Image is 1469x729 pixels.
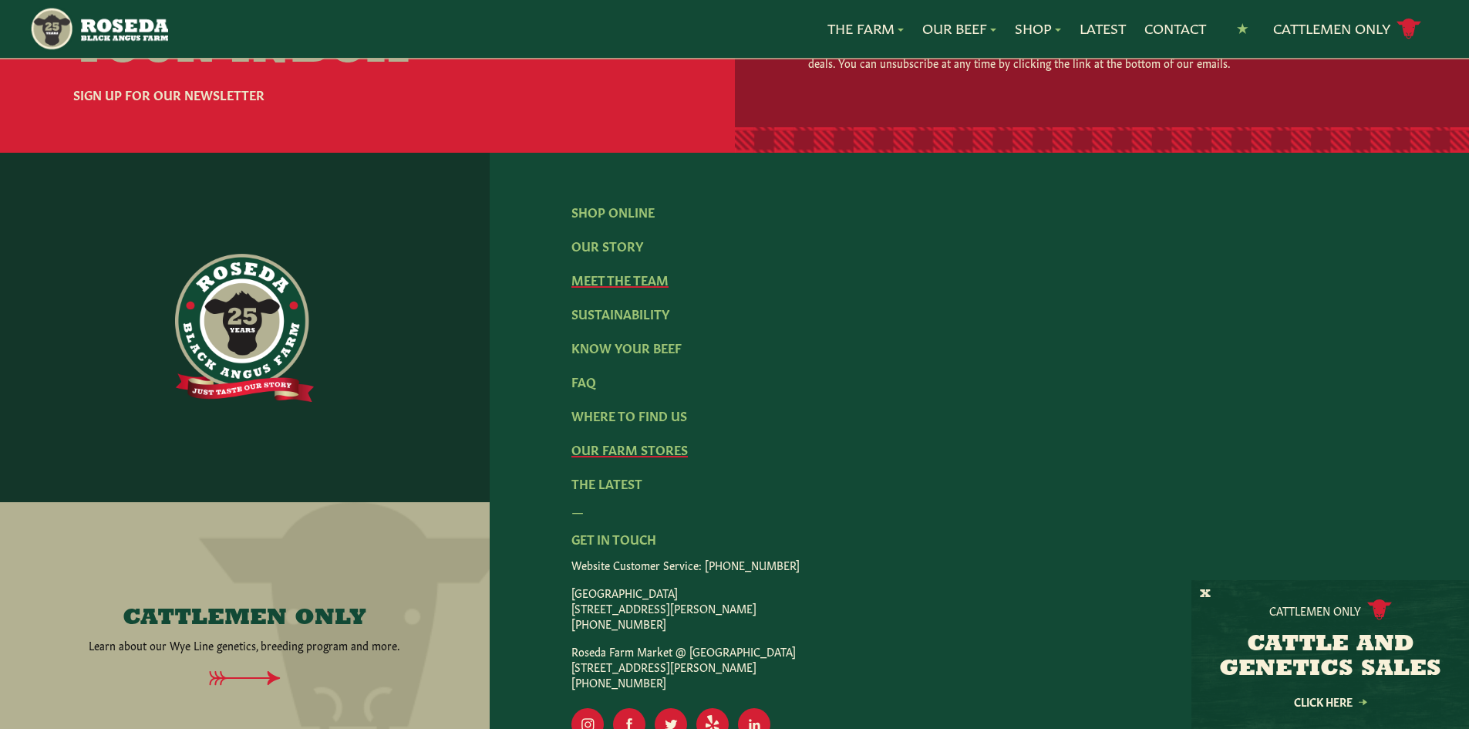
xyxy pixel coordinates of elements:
a: CATTLEMEN ONLY Learn about our Wye Line genetics, breeding program and more. [41,606,449,653]
a: Our Farm Stores [571,440,688,457]
a: Our Story [571,237,643,254]
a: Sustainability [571,305,669,322]
a: Where To Find Us [571,407,687,424]
h6: Sign Up For Our Newsletter [73,85,468,103]
a: Click Here [1261,697,1400,707]
h3: CATTLE AND GENETICS SALES [1211,633,1450,682]
p: Learn about our Wye Line genetics, breeding program and more. [89,637,400,653]
div: — [571,501,1387,520]
p: [GEOGRAPHIC_DATA] [STREET_ADDRESS][PERSON_NAME] [PHONE_NUMBER] [571,585,1387,631]
a: Shop [1015,19,1061,39]
a: FAQ [571,373,596,390]
a: Contact [1144,19,1206,39]
img: cattle-icon.svg [1367,599,1392,620]
img: https://roseda.com/wp-content/uploads/2021/06/roseda-25-full@2x.png [175,254,314,402]
h4: CATTLEMEN ONLY [123,606,366,631]
button: X [1200,586,1211,602]
p: Roseda Farm Market @ [GEOGRAPHIC_DATA] [STREET_ADDRESS][PERSON_NAME] [PHONE_NUMBER] [571,643,1387,690]
p: Website Customer Service: [PHONE_NUMBER] [571,557,1387,572]
a: Know Your Beef [571,339,682,356]
a: Latest [1080,19,1126,39]
a: The Farm [827,19,904,39]
p: Cattlemen Only [1269,602,1361,618]
a: Meet The Team [571,271,669,288]
img: https://roseda.com/wp-content/uploads/2021/05/roseda-25-header.png [29,6,167,52]
a: Cattlemen Only [1273,15,1421,42]
a: The Latest [571,474,642,491]
a: Shop Online [571,203,655,220]
a: Our Beef [922,19,996,39]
